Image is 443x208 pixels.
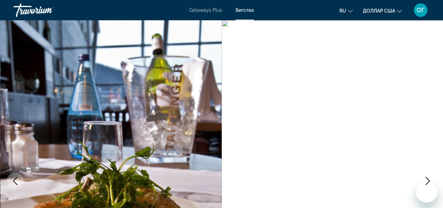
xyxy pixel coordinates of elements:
a: Getaways Plus [189,7,222,13]
font: ru [339,8,346,14]
button: Previous image [7,172,24,189]
iframe: Кнопка запуска окна обмена сообщениями [416,181,438,203]
a: Травориум [14,1,81,19]
button: Next image [419,172,436,189]
font: доллар США [363,8,395,14]
button: Меню пользователя [412,3,429,17]
button: Изменить язык [339,6,353,16]
font: ОГ [417,6,425,14]
button: Изменить валюту [363,6,402,16]
a: Бегства [236,7,254,13]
